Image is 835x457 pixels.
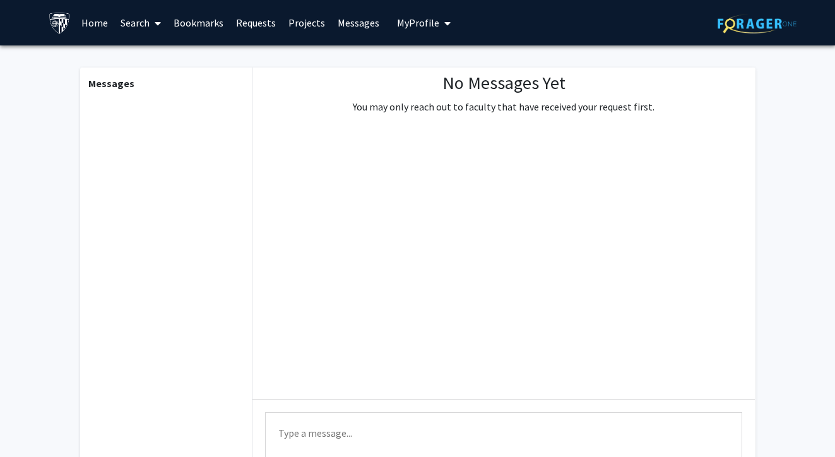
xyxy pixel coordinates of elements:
[353,99,654,114] p: You may only reach out to faculty that have received your request first.
[718,14,797,33] img: ForagerOne Logo
[331,1,386,45] a: Messages
[230,1,282,45] a: Requests
[75,1,114,45] a: Home
[397,16,439,29] span: My Profile
[167,1,230,45] a: Bookmarks
[114,1,167,45] a: Search
[9,400,54,448] iframe: Chat
[282,1,331,45] a: Projects
[353,73,654,94] h1: No Messages Yet
[88,77,134,90] b: Messages
[49,12,71,34] img: Johns Hopkins University Logo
